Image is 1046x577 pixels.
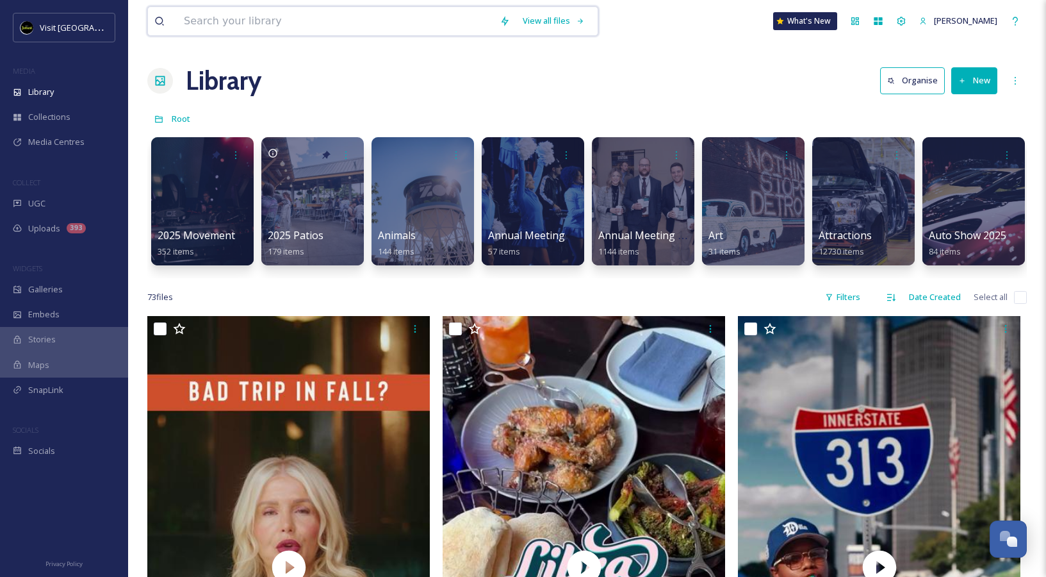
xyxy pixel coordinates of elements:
[708,228,723,242] span: Art
[488,228,565,242] span: Annual Meeting
[929,228,1006,242] span: Auto Show 2025
[13,425,38,435] span: SOCIALS
[819,285,867,310] div: Filters
[268,246,304,257] span: 179 items
[177,7,493,35] input: Search your library
[28,136,85,148] span: Media Centres
[929,246,961,257] span: 84 items
[40,21,139,33] span: Visit [GEOGRAPHIC_DATA]
[880,67,945,94] button: Organise
[172,111,190,126] a: Root
[28,283,63,296] span: Galleries
[378,228,416,242] span: Animals
[13,263,42,273] span: WIDGETS
[28,333,56,346] span: Stories
[13,66,35,76] span: MEDIA
[147,291,173,303] span: 73 file s
[990,521,1027,558] button: Open Chat
[45,560,83,568] span: Privacy Policy
[913,8,1004,33] a: [PERSON_NAME]
[708,230,740,257] a: Art31 items
[598,246,639,257] span: 1144 items
[929,230,1006,257] a: Auto Show 202584 items
[934,15,997,26] span: [PERSON_NAME]
[158,246,194,257] span: 352 items
[186,62,261,100] a: Library
[378,246,414,257] span: 144 items
[488,246,520,257] span: 57 items
[172,113,190,124] span: Root
[819,230,872,257] a: Attractions12730 items
[951,67,997,94] button: New
[598,230,714,257] a: Annual Meeting (Eblast)1144 items
[28,197,45,210] span: UGC
[516,8,591,33] a: View all files
[28,359,49,371] span: Maps
[20,21,33,34] img: VISIT%20DETROIT%20LOGO%20-%20BLACK%20BACKGROUND.png
[819,246,864,257] span: 12730 items
[488,230,565,257] a: Annual Meeting57 items
[378,230,416,257] a: Animals144 items
[158,230,235,257] a: 2025 Movement352 items
[708,246,740,257] span: 31 items
[598,228,714,242] span: Annual Meeting (Eblast)
[158,228,235,242] span: 2025 Movement
[45,555,83,571] a: Privacy Policy
[28,86,54,98] span: Library
[974,291,1008,303] span: Select all
[13,178,40,187] span: COLLECT
[903,285,967,310] div: Date Created
[268,230,323,257] a: 2025 Patios179 items
[28,222,60,235] span: Uploads
[28,384,63,396] span: SnapLink
[28,111,70,123] span: Collections
[819,228,872,242] span: Attractions
[28,445,55,457] span: Socials
[28,308,60,321] span: Embeds
[268,228,323,242] span: 2025 Patios
[67,223,86,233] div: 393
[773,12,837,30] a: What's New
